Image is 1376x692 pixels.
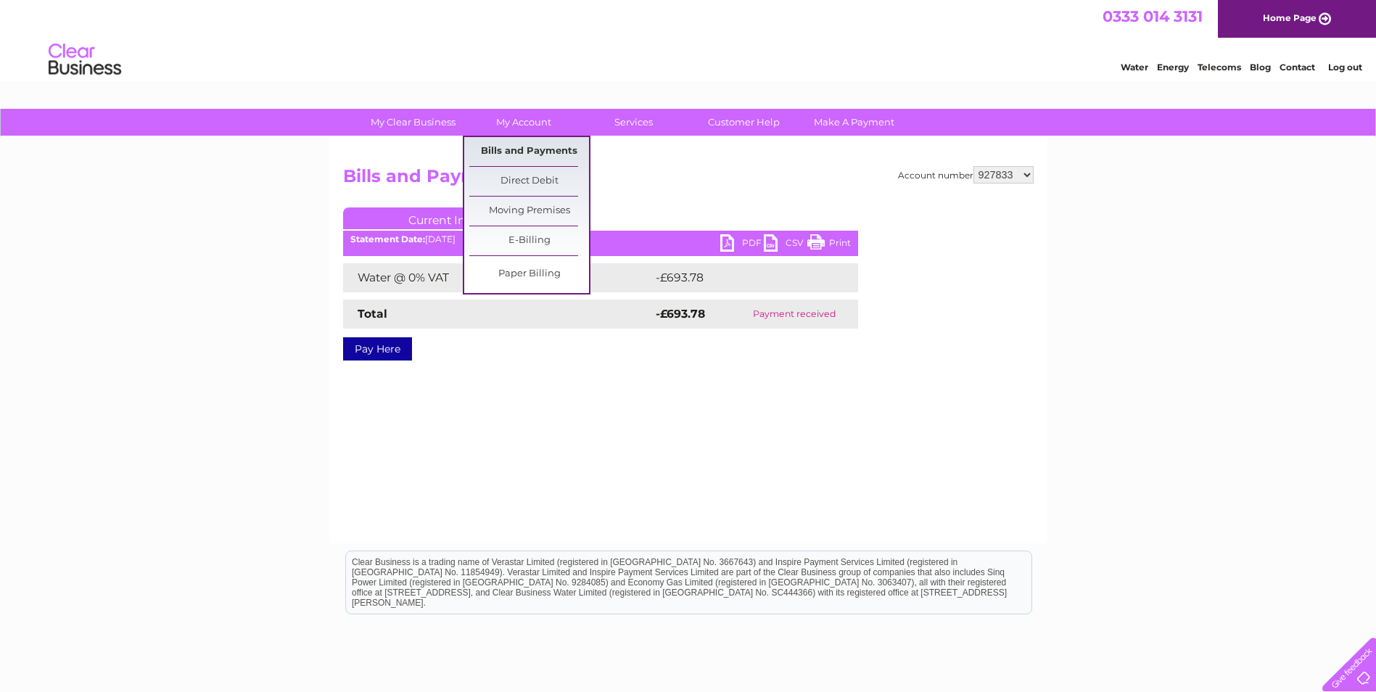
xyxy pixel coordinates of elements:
a: E-Billing [469,226,589,255]
a: Paper Billing [469,260,589,289]
a: PDF [720,234,764,255]
strong: Total [358,307,387,321]
strong: -£693.78 [656,307,705,321]
a: Print [807,234,851,255]
a: Contact [1280,62,1315,73]
div: Clear Business is a trading name of Verastar Limited (registered in [GEOGRAPHIC_DATA] No. 3667643... [346,8,1031,70]
a: 0333 014 3131 [1103,7,1203,25]
a: Current Invoice [343,207,561,229]
a: Moving Premises [469,197,589,226]
a: Energy [1157,62,1189,73]
td: Payment received [731,300,857,329]
td: Water @ 0% VAT [343,263,652,292]
img: logo.png [48,38,122,82]
a: Log out [1328,62,1362,73]
td: -£693.78 [652,263,834,292]
a: Water [1121,62,1148,73]
b: Statement Date: [350,234,425,244]
a: Telecoms [1198,62,1241,73]
a: Make A Payment [794,109,914,136]
a: Services [574,109,693,136]
h2: Bills and Payments [343,166,1034,194]
a: CSV [764,234,807,255]
div: Account number [898,166,1034,184]
a: Customer Help [684,109,804,136]
a: Direct Debit [469,167,589,196]
a: Pay Here [343,337,412,361]
div: [DATE] [343,234,858,244]
a: My Clear Business [353,109,473,136]
a: Bills and Payments [469,137,589,166]
a: My Account [464,109,583,136]
a: Blog [1250,62,1271,73]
